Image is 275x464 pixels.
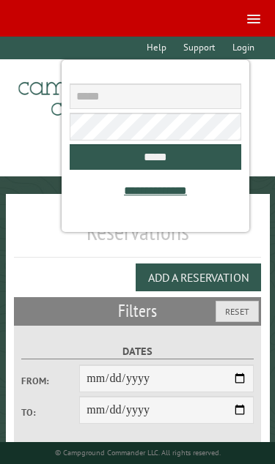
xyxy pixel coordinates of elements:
label: Dates [21,343,254,360]
a: Support [177,37,222,59]
h2: Filters [14,297,262,325]
label: From: [21,374,79,388]
label: To: [21,405,79,419]
button: Add a Reservation [136,263,261,291]
button: Reset [216,301,259,322]
h1: Reservations [14,217,262,258]
a: Login [225,37,261,59]
img: Campground Commander [14,65,197,122]
a: Help [140,37,174,59]
small: © Campground Commander LLC. All rights reserved. [55,448,221,457]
